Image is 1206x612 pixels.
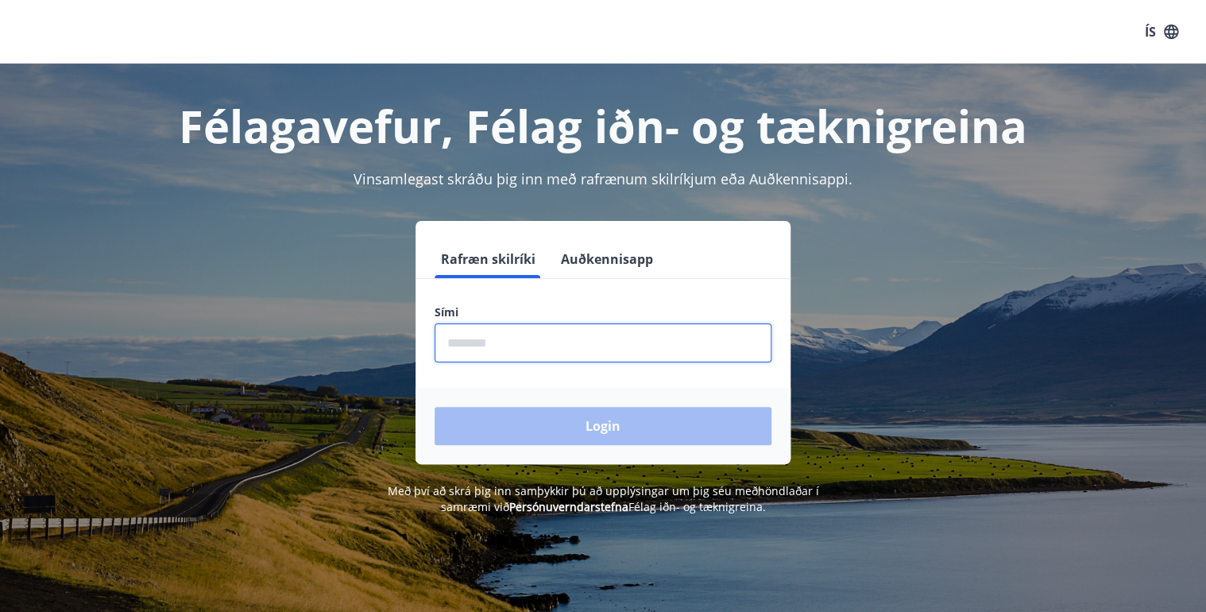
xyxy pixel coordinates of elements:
button: Rafræn skilríki [435,240,542,278]
span: Vinsamlegast skráðu þig inn með rafrænum skilríkjum eða Auðkennisappi. [354,169,852,188]
label: Sími [435,304,771,320]
span: Með því að skrá þig inn samþykkir þú að upplýsingar um þig séu meðhöndlaðar í samræmi við Félag i... [388,483,819,514]
button: ÍS [1136,17,1187,46]
h1: Félagavefur, Félag iðn- og tæknigreina [50,95,1156,156]
a: Persónuverndarstefna [509,499,628,514]
button: Auðkennisapp [555,240,659,278]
